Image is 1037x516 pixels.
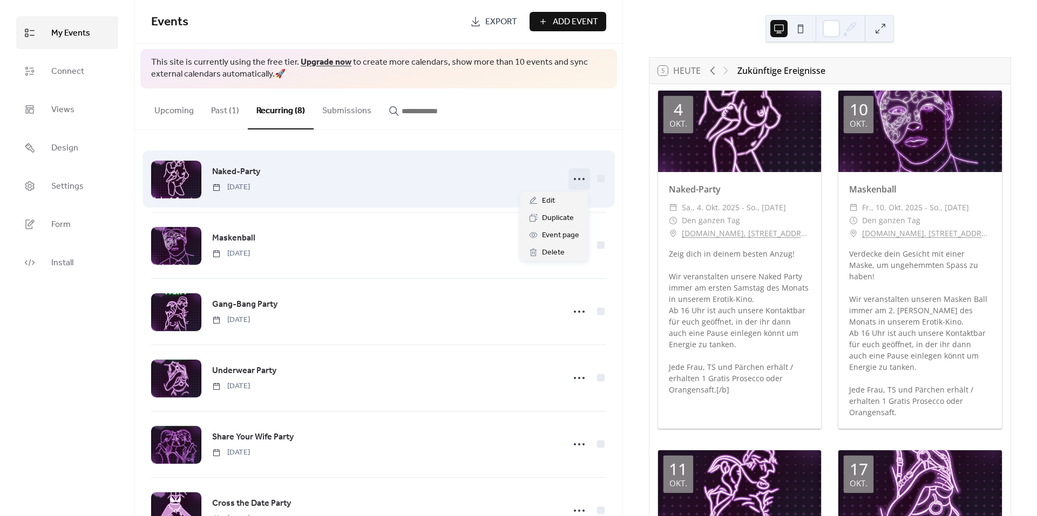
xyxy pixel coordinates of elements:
[16,131,118,164] a: Design
[682,214,740,227] span: Den ganzen Tag
[553,16,598,29] span: Add Event
[212,298,277,312] a: Gang-Bang Party
[862,227,991,240] a: [DOMAIN_NAME], [STREET_ADDRESS]
[212,447,250,458] span: [DATE]
[212,232,255,245] span: Maskenball
[51,178,84,195] span: Settings
[16,93,118,126] a: Views
[51,216,71,233] span: Form
[51,254,73,271] span: Install
[462,12,525,31] a: Export
[212,165,260,179] a: Naked-Party
[151,57,606,81] span: This site is currently using the free tier. to create more calendars, show more than 10 events an...
[16,16,118,49] a: My Events
[212,364,276,378] a: Underwear Party
[212,497,291,511] a: Cross the Date Party
[151,10,188,34] span: Events
[212,166,260,178] span: Naked-Party
[51,101,74,118] span: Views
[485,16,517,29] span: Export
[212,430,294,444] a: Share Your Wife Party
[212,298,277,311] span: Gang-Bang Party
[202,88,248,128] button: Past (1)
[850,120,867,128] div: Okt.
[849,214,858,227] div: ​
[849,227,858,240] div: ​
[542,195,555,208] span: Edit
[212,364,276,377] span: Underwear Party
[862,201,969,214] span: Fr., 10. Okt. 2025 - So., [DATE]
[737,64,825,77] div: Zukünftige Ereignisse
[669,201,677,214] div: ​
[212,182,250,193] span: [DATE]
[51,140,78,156] span: Design
[838,248,1002,418] div: Verdecke dein Gesicht mit einer Maske, um ungehemmten Spass zu haben! Wir veranstalten unseren Ma...
[862,214,920,227] span: Den ganzen Tag
[669,227,677,240] div: ​
[850,479,867,487] div: Okt.
[16,208,118,240] a: Form
[212,431,294,444] span: Share Your Wife Party
[669,214,677,227] div: ​
[669,120,687,128] div: Okt.
[542,212,574,225] span: Duplicate
[838,183,1002,196] div: Maskenball
[16,169,118,202] a: Settings
[682,201,786,214] span: Sa., 4. Okt. 2025 - So., [DATE]
[212,248,250,259] span: [DATE]
[212,314,250,326] span: [DATE]
[542,229,579,242] span: Event page
[51,63,84,80] span: Connect
[16,246,118,279] a: Install
[212,231,255,245] a: Maskenball
[248,88,314,129] button: Recurring (8)
[530,12,606,31] button: Add Event
[146,88,202,128] button: Upcoming
[850,461,868,477] div: 17
[669,461,687,477] div: 11
[301,54,351,71] a: Upgrade now
[542,246,565,259] span: Delete
[16,54,118,87] a: Connect
[849,201,858,214] div: ​
[674,101,683,118] div: 4
[51,25,90,42] span: My Events
[682,227,811,240] a: [DOMAIN_NAME], [STREET_ADDRESS]
[669,479,687,487] div: Okt.
[850,101,868,118] div: 10
[212,497,291,510] span: Cross the Date Party
[212,381,250,392] span: [DATE]
[658,183,822,196] div: Naked-Party
[658,248,822,395] div: Zeig dich in deinem besten Anzug! Wir veranstalten unsere Naked Party immer am ersten Samstag des...
[314,88,380,128] button: Submissions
